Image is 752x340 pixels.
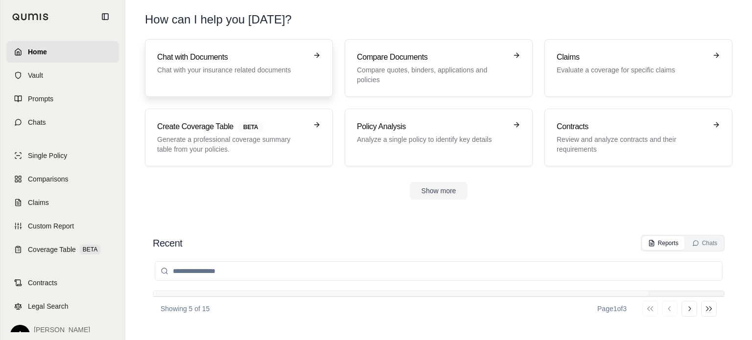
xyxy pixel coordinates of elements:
a: Create Coverage TableBETAGenerate a professional coverage summary table from your policies. [145,109,333,166]
p: Showing 5 of 15 [161,304,210,314]
h3: Claims [557,51,706,63]
a: Home [6,41,119,63]
p: Chat with your insurance related documents [157,65,307,75]
a: Policy AnalysisAnalyze a single policy to identify key details [345,109,533,166]
span: [PERSON_NAME] [34,325,111,335]
div: Page 1 of 3 [597,304,627,314]
span: Home [28,47,47,57]
p: Review and analyze contracts and their requirements [557,135,706,154]
h3: Compare Documents [357,51,507,63]
span: Comparisons [28,174,68,184]
p: Analyze a single policy to identify key details [357,135,507,144]
div: Chats [692,239,717,247]
button: Reports [642,236,684,250]
th: Files [342,291,541,319]
p: Compare quotes, binders, applications and policies [357,65,507,85]
button: Show more [410,182,468,200]
a: Chats [6,112,119,133]
div: Reports [648,239,679,247]
h2: Recent [153,236,182,250]
span: Claims [28,198,49,207]
span: BETA [80,245,100,254]
a: Comparisons [6,168,119,190]
span: Contracts [28,278,57,288]
a: Contracts [6,272,119,294]
img: Qumis Logo [12,13,49,21]
span: Single Policy [28,151,67,160]
span: Vault [28,70,43,80]
span: Prompts [28,94,53,104]
a: Custom Report [6,215,119,237]
span: Chats [28,117,46,127]
a: Chat with DocumentsChat with your insurance related documents [145,39,333,97]
h3: Chat with Documents [157,51,307,63]
h1: How can I help you [DATE]? [145,12,292,27]
th: Report Type [541,291,648,319]
a: ContractsReview and analyze contracts and their requirements [544,109,732,166]
a: Prompts [6,88,119,110]
p: Generate a professional coverage summary table from your policies. [157,135,307,154]
a: ClaimsEvaluate a coverage for specific claims [544,39,732,97]
button: Collapse sidebar [97,9,113,24]
h3: Policy Analysis [357,121,507,133]
span: Custom Report [28,221,74,231]
a: Single Policy [6,145,119,166]
span: Legal Search [28,301,69,311]
p: Evaluate a coverage for specific claims [557,65,706,75]
span: BETA [237,122,264,133]
a: Claims [6,192,119,213]
button: Chats [686,236,723,250]
a: Vault [6,65,119,86]
h3: Create Coverage Table [157,121,307,133]
h3: Contracts [557,121,706,133]
span: Coverage Table [28,245,76,254]
a: Legal Search [6,295,119,317]
a: Coverage TableBETA [6,239,119,260]
a: Compare DocumentsCompare quotes, binders, applications and policies [345,39,533,97]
